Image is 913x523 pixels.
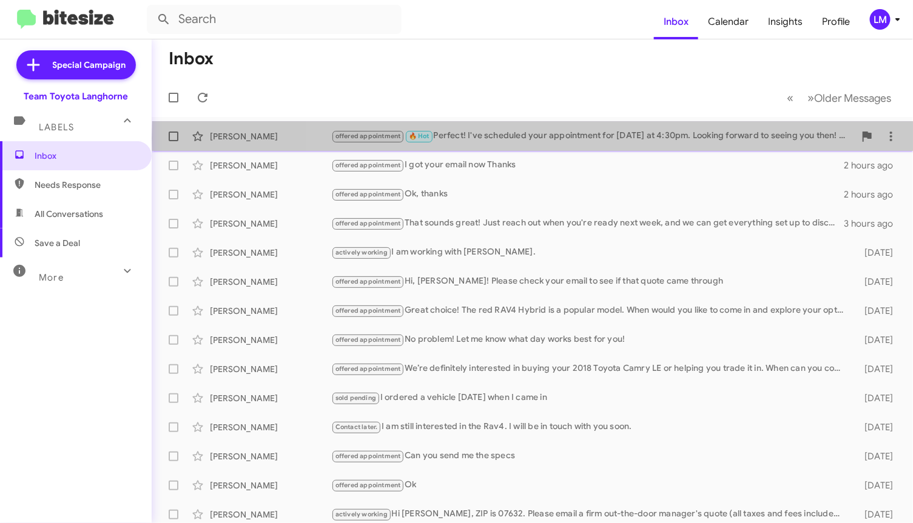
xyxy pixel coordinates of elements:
span: offered appointment [335,336,401,344]
div: Great choice! The red RAV4 Hybrid is a popular model. When would you like to come in and explore ... [331,304,850,318]
a: Profile [812,4,860,39]
span: offered appointment [335,365,401,373]
div: [PERSON_NAME] [210,159,331,172]
span: offered appointment [335,219,401,227]
button: Previous [780,85,801,110]
span: Contact later. [335,423,378,431]
div: [PERSON_NAME] [210,130,331,142]
span: offered appointment [335,278,401,285]
a: Inbox [654,4,698,39]
div: I am working with [PERSON_NAME]. [331,245,850,259]
div: I am still interested in the Rav4. I will be in touch with you soon. [331,420,850,434]
div: [DATE] [850,479,903,491]
span: offered appointment [335,132,401,140]
div: [PERSON_NAME] [210,305,331,317]
nav: Page navigation example [780,85,898,110]
div: [PERSON_NAME] [210,363,331,375]
div: Can you send me the specs [331,449,850,463]
div: [DATE] [850,508,903,521]
div: 2 hours ago [844,159,903,172]
div: Hi, [PERSON_NAME]! Please check your email to see if that quote came through [331,275,850,288]
h1: Inbox [169,49,214,68]
div: [DATE] [850,305,903,317]
a: Special Campaign [16,50,136,79]
span: « [787,90,793,105]
span: offered appointment [335,452,401,460]
div: We’re definitely interested in buying your 2018 Toyota Camry LE or helping you trade it in. When ... [331,362,850,376]
div: I got your email now Thanks [331,158,844,172]
div: That sounds great! Just reach out when you're ready next week, and we can get everything set up t... [331,216,844,230]
span: actively working [335,248,388,256]
span: Older Messages [814,92,891,105]
span: Labels [39,122,74,133]
div: [PERSON_NAME] [210,276,331,288]
span: offered appointment [335,307,401,315]
span: Save a Deal [35,237,80,249]
a: Calendar [698,4,758,39]
div: [DATE] [850,247,903,259]
span: offered appointment [335,190,401,198]
div: Hi [PERSON_NAME], ZIP is 07632. Please email a firm out-the-door manager's quote (all taxes and f... [331,507,850,521]
div: [DATE] [850,363,903,375]
div: Perfect! I've scheduled your appointment for [DATE] at 4:30pm. Looking forward to seeing you then... [331,129,855,143]
a: Insights [758,4,812,39]
div: [DATE] [850,334,903,346]
div: [DATE] [850,392,903,404]
div: LM [870,9,891,30]
div: [DATE] [850,276,903,288]
span: 🔥 Hot [409,132,430,140]
div: Ok, thanks [331,187,844,201]
div: 3 hours ago [844,218,903,230]
span: offered appointment [335,481,401,489]
div: [PERSON_NAME] [210,508,331,521]
input: Search [147,5,402,34]
div: I ordered a vehicle [DATE] when I came in [331,391,850,405]
div: [PERSON_NAME] [210,334,331,346]
div: [PERSON_NAME] [210,218,331,230]
div: [PERSON_NAME] [210,421,331,433]
button: Next [800,85,898,110]
span: » [807,90,814,105]
div: [PERSON_NAME] [210,479,331,491]
span: More [39,272,64,283]
div: [PERSON_NAME] [210,450,331,462]
div: [DATE] [850,421,903,433]
span: Special Campaign [53,59,126,71]
span: Inbox [35,150,138,162]
span: actively working [335,510,388,518]
span: All Conversations [35,208,103,220]
div: 2 hours ago [844,188,903,201]
div: Team Toyota Langhorne [24,90,128,102]
div: [PERSON_NAME] [210,392,331,404]
div: [PERSON_NAME] [210,247,331,259]
button: LM [860,9,900,30]
span: Needs Response [35,179,138,191]
span: offered appointment [335,161,401,169]
div: [PERSON_NAME] [210,188,331,201]
div: Ok [331,478,850,492]
div: No problem! Let me know what day works best for you! [331,333,850,347]
div: [DATE] [850,450,903,462]
span: sold pending [335,394,376,402]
